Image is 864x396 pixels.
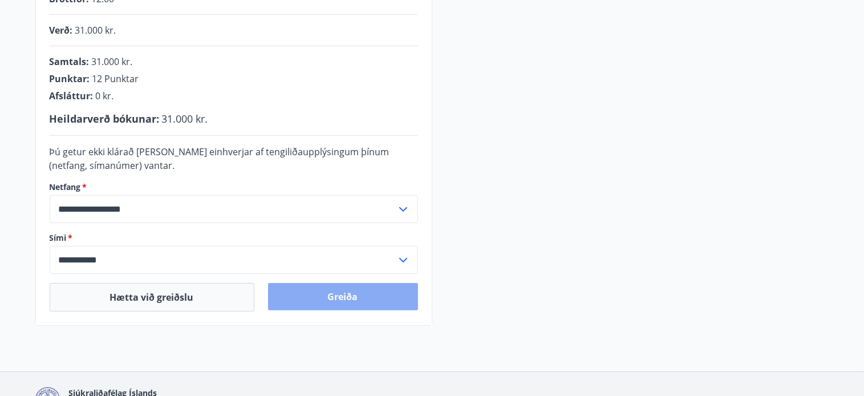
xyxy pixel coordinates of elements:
span: Verð : [50,24,73,37]
span: 31.000 kr. [92,55,133,68]
button: Hætta við greiðslu [50,283,254,312]
span: 31.000 kr. [162,112,208,126]
span: 0 kr. [96,90,114,102]
span: Samtals : [50,55,90,68]
span: 31.000 kr. [75,24,116,37]
span: Afsláttur : [50,90,94,102]
label: Sími [50,232,418,244]
label: Netfang [50,181,418,193]
span: Punktar : [50,72,90,85]
span: 12 Punktar [92,72,139,85]
span: Þú getur ekki klárað [PERSON_NAME] einhverjar af tengiliðaupplýsingum þínum (netfang, símanúmer) ... [50,146,390,172]
button: Greiða [268,283,418,310]
span: Heildarverð bókunar : [50,112,160,126]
